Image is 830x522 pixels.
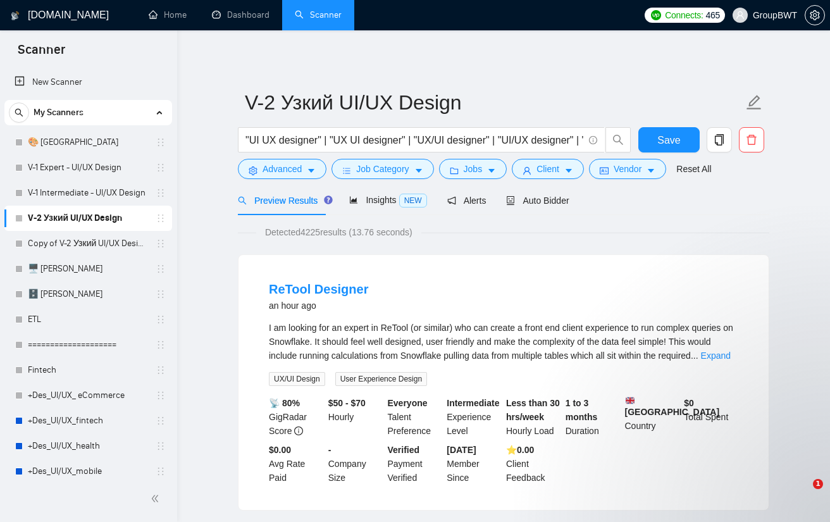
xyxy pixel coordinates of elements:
span: setting [249,166,257,175]
span: folder [450,166,459,175]
div: an hour ago [269,298,368,313]
button: setting [805,5,825,25]
div: Hourly Load [504,396,563,438]
span: double-left [151,492,163,505]
input: Scanner name... [245,87,743,118]
span: bars [342,166,351,175]
span: User Experience Design [335,372,427,386]
button: idcardVendorcaret-down [589,159,666,179]
div: Experience Level [444,396,504,438]
a: Reset All [676,162,711,176]
a: 🎨 [GEOGRAPHIC_DATA] [28,130,148,155]
b: Everyone [388,398,428,408]
div: Avg Rate Paid [266,443,326,485]
a: V-1 Expert - UI/UX Design [28,155,148,180]
a: Expand [701,351,731,361]
a: 🗄️ [PERSON_NAME] [28,282,148,307]
span: holder [156,213,166,223]
span: search [238,196,247,205]
b: 📡 80% [269,398,300,408]
span: info-circle [294,426,303,435]
span: holder [156,289,166,299]
span: holder [156,340,166,350]
span: caret-down [564,166,573,175]
div: Client Feedback [504,443,563,485]
a: +Des_UI/UX_ eCommerce [28,383,148,408]
img: upwork-logo.png [651,10,661,20]
b: $50 - $70 [328,398,366,408]
span: Detected 4225 results (13.76 seconds) [256,225,421,239]
span: copy [707,134,731,146]
span: robot [506,196,515,205]
img: 🇬🇧 [626,396,635,405]
span: Preview Results [238,196,329,206]
span: 1 [813,479,823,489]
div: Payment Verified [385,443,445,485]
a: dashboardDashboard [212,9,269,20]
span: search [606,134,630,146]
span: holder [156,390,166,401]
span: holder [156,416,166,426]
span: holder [156,365,166,375]
button: settingAdvancedcaret-down [238,159,326,179]
a: V-1 Intermediate - UI/UX Design [28,180,148,206]
span: Auto Bidder [506,196,569,206]
span: notification [447,196,456,205]
span: NEW [399,194,427,208]
span: edit [746,94,762,111]
span: holder [156,264,166,274]
a: ETL [28,307,148,332]
span: Advanced [263,162,302,176]
a: New Scanner [15,70,162,95]
a: Fintech [28,357,148,383]
div: Company Size [326,443,385,485]
a: +Des_UI/UX_health [28,433,148,459]
span: caret-down [414,166,423,175]
div: Tooltip anchor [323,194,334,206]
a: Copy of V-2 Узкий UI/UX Design [28,231,148,256]
span: caret-down [487,166,496,175]
span: delete [740,134,764,146]
div: Total Spent [681,396,741,438]
button: Save [638,127,700,152]
b: [DATE] [447,445,476,455]
a: ReTool Designer [269,282,368,296]
b: [GEOGRAPHIC_DATA] [625,396,720,417]
span: user [523,166,531,175]
a: 🖥️ [PERSON_NAME] [28,256,148,282]
span: UX/UI Design [269,372,325,386]
input: Search Freelance Jobs... [245,132,583,148]
div: Member Since [444,443,504,485]
span: info-circle [589,136,597,144]
span: Job Category [356,162,409,176]
span: holder [156,163,166,173]
span: Jobs [464,162,483,176]
span: ... [691,351,698,361]
span: holder [156,137,166,147]
button: search [605,127,631,152]
span: search [9,108,28,117]
span: user [736,11,745,20]
iframe: Intercom live chat [787,479,817,509]
button: barsJob Categorycaret-down [331,159,433,179]
img: logo [11,6,20,26]
span: holder [156,188,166,198]
b: ⭐️ 0.00 [506,445,534,455]
span: Insights [349,195,426,205]
span: caret-down [647,166,655,175]
a: +Des_UI/UX_fintech [28,408,148,433]
b: $ 0 [684,398,694,408]
span: Vendor [614,162,641,176]
b: Less than 30 hrs/week [506,398,560,422]
span: Alerts [447,196,486,206]
span: My Scanners [34,100,84,125]
span: Save [657,132,680,148]
span: setting [805,10,824,20]
b: - [328,445,331,455]
div: Hourly [326,396,385,438]
div: GigRadar Score [266,396,326,438]
li: New Scanner [4,70,172,95]
div: Talent Preference [385,396,445,438]
button: copy [707,127,732,152]
div: I am looking for an expert in ReTool (or similar) who can create a front end client experience to... [269,321,738,363]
